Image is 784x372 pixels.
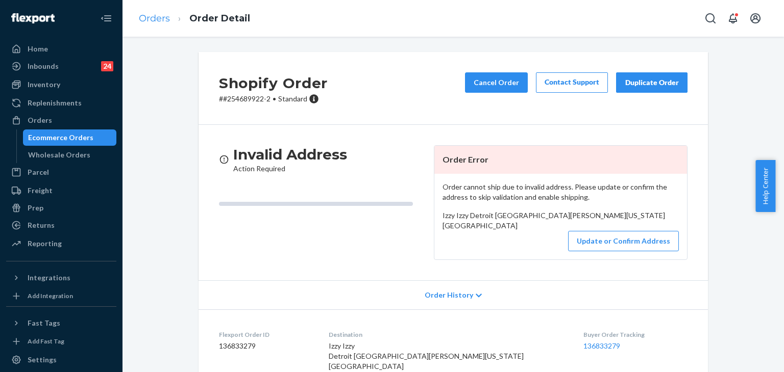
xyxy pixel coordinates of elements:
div: Orders [28,115,52,125]
a: Replenishments [6,95,116,111]
ol: breadcrumbs [131,4,258,34]
a: Add Integration [6,290,116,302]
a: Home [6,41,116,57]
div: Wholesale Orders [28,150,90,160]
span: • [273,94,276,103]
a: Parcel [6,164,116,180]
a: Reporting [6,235,116,252]
span: Standard [278,94,307,103]
a: Ecommerce Orders [23,129,117,146]
span: Order History [425,290,473,300]
div: Add Fast Tag [28,337,64,346]
div: Add Integration [28,291,73,300]
header: Order Error [434,146,687,174]
a: Wholesale Orders [23,147,117,163]
span: Izzy Izzy Detroit [GEOGRAPHIC_DATA][PERSON_NAME][US_STATE] [GEOGRAPHIC_DATA] [329,341,524,370]
div: Settings [28,355,57,365]
a: Contact Support [536,72,608,93]
a: Inbounds24 [6,58,116,74]
a: Add Fast Tag [6,335,116,348]
div: Duplicate Order [625,77,679,88]
a: Order Detail [189,13,250,24]
button: Integrations [6,270,116,286]
button: Fast Tags [6,315,116,331]
a: Settings [6,352,116,368]
div: Inventory [28,79,60,90]
div: Reporting [28,238,62,249]
h2: Shopify Order [219,72,328,94]
a: Prep [6,200,116,216]
span: Support [20,7,57,16]
button: Duplicate Order [616,72,688,93]
dt: Buyer Order Tracking [583,330,688,339]
button: Open Search Box [700,8,721,29]
dd: 136833279 [219,341,312,351]
div: 24 [101,61,113,71]
button: Open notifications [723,8,743,29]
div: Action Required [233,145,347,174]
div: Integrations [28,273,70,283]
dt: Destination [329,330,567,339]
a: Inventory [6,76,116,93]
div: Prep [28,203,43,213]
img: Flexport logo [11,13,55,23]
a: Returns [6,217,116,233]
span: Izzy Izzy Detroit [GEOGRAPHIC_DATA][PERSON_NAME][US_STATE] [GEOGRAPHIC_DATA] [443,211,665,230]
div: Returns [28,220,55,230]
button: Update or Confirm Address [568,231,679,251]
div: Fast Tags [28,318,60,328]
a: Orders [6,112,116,128]
div: Replenishments [28,98,82,108]
p: Order cannot ship due to invalid address. Please update or confirm the address to skip validation... [443,182,679,202]
p: # #254689922-2 [219,94,328,104]
button: Close Navigation [96,8,116,29]
div: Inbounds [28,61,59,71]
h3: Invalid Address [233,145,347,164]
a: Freight [6,182,116,199]
div: Freight [28,185,53,196]
a: 136833279 [583,341,620,350]
div: Parcel [28,167,49,177]
button: Cancel Order [465,72,528,93]
div: Home [28,44,48,54]
a: Orders [139,13,170,24]
dt: Flexport Order ID [219,330,312,339]
button: Open account menu [745,8,766,29]
button: Help Center [755,160,775,212]
div: Ecommerce Orders [28,132,93,143]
